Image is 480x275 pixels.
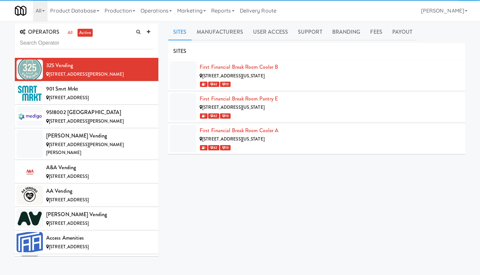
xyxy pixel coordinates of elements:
[200,63,278,71] a: First Financial Break Room Cooler B
[208,113,219,119] span: 42
[200,113,208,119] span: 1
[46,60,153,70] div: 325 Vending
[66,29,74,37] a: all
[293,24,327,40] a: Support
[49,220,89,226] span: [STREET_ADDRESS]
[365,24,387,40] a: Fees
[220,145,231,150] span: 10
[15,81,158,105] li: 901 Smrt Mrkt[STREET_ADDRESS]
[220,82,231,87] span: 10
[49,71,124,77] span: [STREET_ADDRESS][PERSON_NAME]
[46,233,153,243] div: Access Amenities
[248,24,293,40] a: User Access
[46,163,153,173] div: A&A Vending
[46,107,153,117] div: 9518002 [GEOGRAPHIC_DATA]
[387,24,418,40] a: Payout
[15,58,158,81] li: 325 Vending[STREET_ADDRESS][PERSON_NAME]
[78,29,93,37] a: active
[15,160,158,183] li: A&A Vending[STREET_ADDRESS]
[46,84,153,94] div: 901 Smrt Mrkt
[49,95,89,101] span: [STREET_ADDRESS]
[327,24,366,40] a: Branding
[208,145,219,150] span: 42
[202,104,265,110] span: [STREET_ADDRESS][US_STATE]
[49,118,124,124] span: [STREET_ADDRESS][PERSON_NAME]
[20,28,59,36] span: OPERATORS
[15,230,158,254] li: Access Amenities[STREET_ADDRESS]
[15,5,26,17] img: Micromart
[200,95,278,102] a: First Financial Break Room Pantry E
[46,186,153,196] div: AA Vending
[15,183,158,207] li: AA Vending[STREET_ADDRESS]
[202,136,265,142] span: [STREET_ADDRESS][US_STATE]
[15,128,158,160] li: [PERSON_NAME] Vending[STREET_ADDRESS][PERSON_NAME][PERSON_NAME]
[49,173,89,179] span: [STREET_ADDRESS]
[220,113,231,119] span: 10
[15,207,158,230] li: [PERSON_NAME] Vending[STREET_ADDRESS]
[46,131,153,141] div: [PERSON_NAME] Vending
[208,82,219,87] span: 42
[49,244,89,250] span: [STREET_ADDRESS]
[200,127,279,134] a: First Financial Break Room Cooler A
[46,141,124,156] span: [STREET_ADDRESS][PERSON_NAME][PERSON_NAME]
[46,210,153,219] div: [PERSON_NAME] Vending
[173,47,187,55] span: SITES
[202,73,265,79] span: [STREET_ADDRESS][US_STATE]
[192,24,248,40] a: Manufacturers
[49,197,89,203] span: [STREET_ADDRESS]
[168,24,192,40] a: Sites
[20,37,153,49] input: Search Operator
[15,105,158,128] li: 9518002 [GEOGRAPHIC_DATA][STREET_ADDRESS][PERSON_NAME]
[200,145,208,150] span: 1
[200,82,208,87] span: 1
